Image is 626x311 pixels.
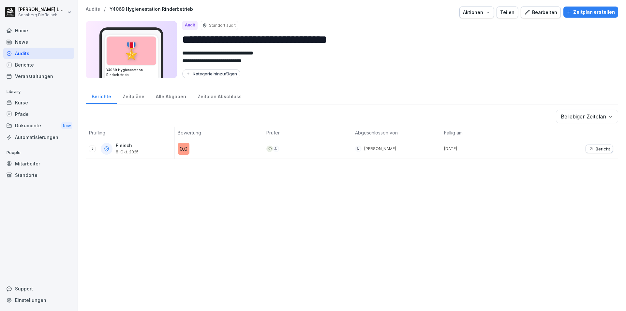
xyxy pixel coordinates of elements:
div: AL [355,146,362,152]
p: Standort audit [209,23,236,28]
p: Library [3,86,74,97]
p: Bewertung [178,129,260,136]
p: Sonnberg Biofleisch [18,13,66,17]
div: Bearbeiten [524,9,557,16]
p: Fleisch [116,143,139,148]
a: DokumenteNew [3,120,74,132]
a: Berichte [3,59,74,70]
a: Home [3,25,74,36]
div: Teilen [500,9,514,16]
p: People [3,148,74,158]
div: 🎖️ [107,37,156,65]
div: New [61,122,72,130]
div: KR [266,146,273,152]
a: Y4069 Hygienestation Rinderbetrieb [110,7,193,12]
a: News [3,36,74,48]
p: [DATE] [444,146,529,152]
a: Audits [86,7,100,12]
p: / [104,7,106,12]
div: Aktionen [463,9,490,16]
div: Zeitplan erstellen [567,8,615,16]
a: Einstellungen [3,294,74,306]
p: 8. Okt. 2025 [116,150,139,154]
p: [PERSON_NAME] [364,146,396,152]
div: Kategorie hinzufügen [186,71,237,76]
button: Teilen [497,7,518,18]
a: Veranstaltungen [3,70,74,82]
a: Pfade [3,108,74,120]
a: Alle Abgaben [150,87,192,104]
div: Support [3,283,74,294]
a: Berichte [86,87,117,104]
a: Audits [3,48,74,59]
a: Zeitplan Abschluss [192,87,247,104]
button: Aktionen [459,7,494,18]
a: Kurse [3,97,74,108]
p: Prüfling [89,129,171,136]
a: Automatisierungen [3,132,74,143]
th: Fällig am: [441,127,529,139]
a: Standorte [3,169,74,181]
a: Zeitpläne [117,87,150,104]
button: Kategorie hinzufügen [182,69,240,78]
p: Abgeschlossen von [355,129,437,136]
div: Audit [182,21,198,30]
div: Dokumente [3,120,74,132]
p: Bericht [596,146,610,151]
a: Mitarbeiter [3,158,74,169]
div: 0.0 [178,143,189,155]
button: Bearbeiten [521,7,561,18]
h3: Y4069 Hygienestation Rinderbetrieb [106,68,156,77]
button: Zeitplan erstellen [563,7,618,18]
th: Prüfer [263,127,352,139]
p: [PERSON_NAME] Lumetsberger [18,7,66,12]
button: Bericht [586,145,613,153]
div: AL [273,146,279,152]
